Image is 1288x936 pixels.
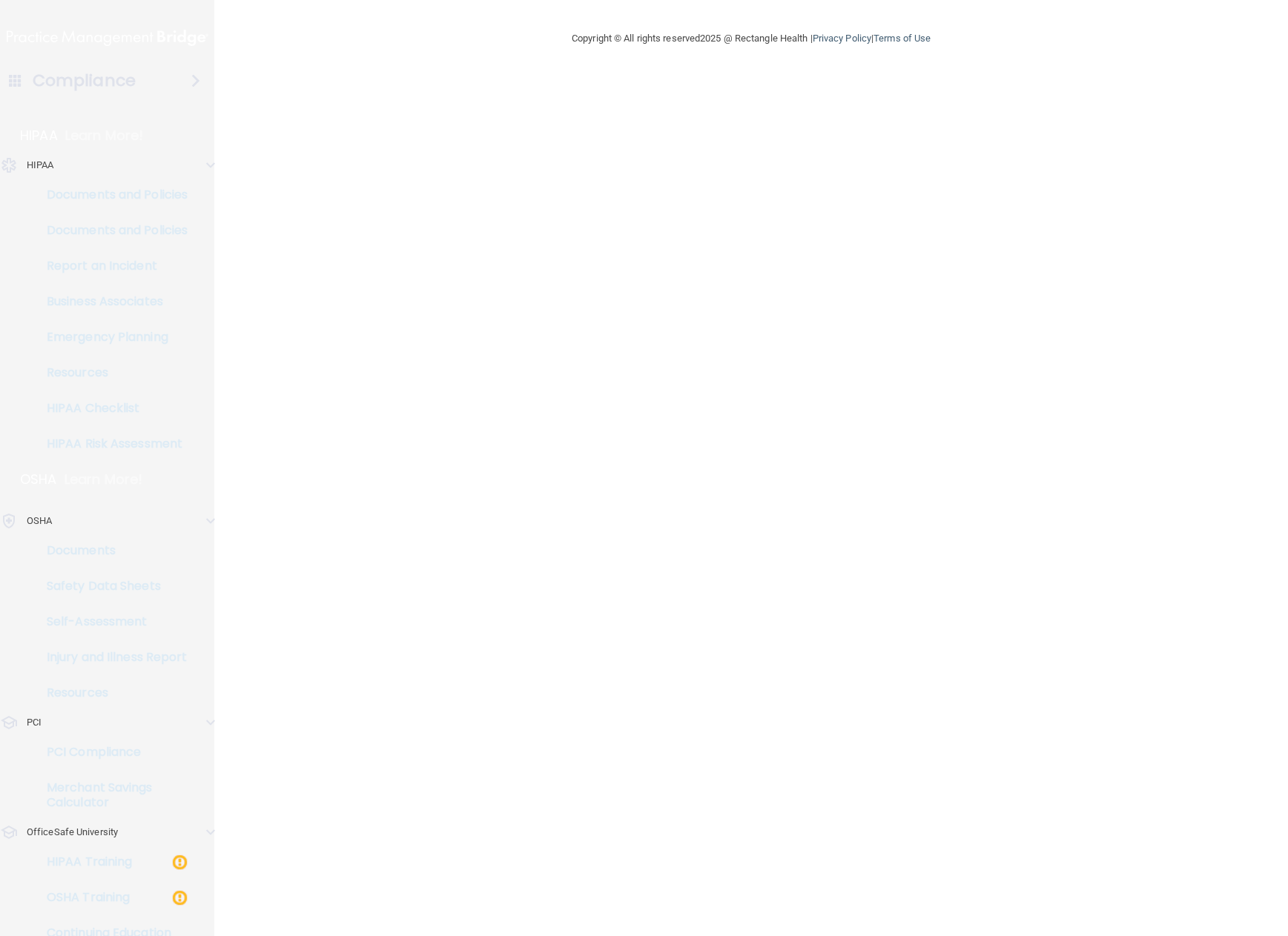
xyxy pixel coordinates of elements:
p: Documents [10,543,212,558]
p: Learn More! [65,471,143,488]
img: warning-circle.0cc9ac19.png [171,889,189,907]
p: Business Associates [10,294,212,309]
p: Injury and Illness Report [10,650,212,665]
p: Self-Assessment [10,614,212,629]
h4: Compliance [33,70,136,91]
p: OSHA [27,512,52,530]
p: HIPAA [20,127,58,145]
p: OSHA Training [10,890,130,905]
a: Terms of Use [873,33,931,44]
p: OfficeSafe University [27,823,118,841]
p: Resources [10,686,212,700]
p: Resources [10,365,212,380]
div: Copyright © All rights reserved 2025 @ Rectangle Health | | [480,15,1022,62]
p: Documents and Policies [10,187,212,202]
p: Learn More! [65,127,144,145]
p: Emergency Planning [10,330,212,345]
p: Safety Data Sheets [10,579,212,594]
p: HIPAA Checklist [10,401,212,416]
p: Merchant Savings Calculator [10,780,212,810]
p: PCI [27,714,42,731]
img: warning-circle.0cc9ac19.png [171,853,189,872]
img: PMB logo [7,23,208,53]
p: PCI Compliance [10,745,212,760]
p: Report an Incident [10,259,212,273]
p: HIPAA Training [10,854,132,869]
p: HIPAA Risk Assessment [10,437,212,451]
p: Documents and Policies [10,223,212,238]
p: OSHA [20,471,57,488]
a: Privacy Policy [813,33,871,44]
p: HIPAA [27,156,54,174]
